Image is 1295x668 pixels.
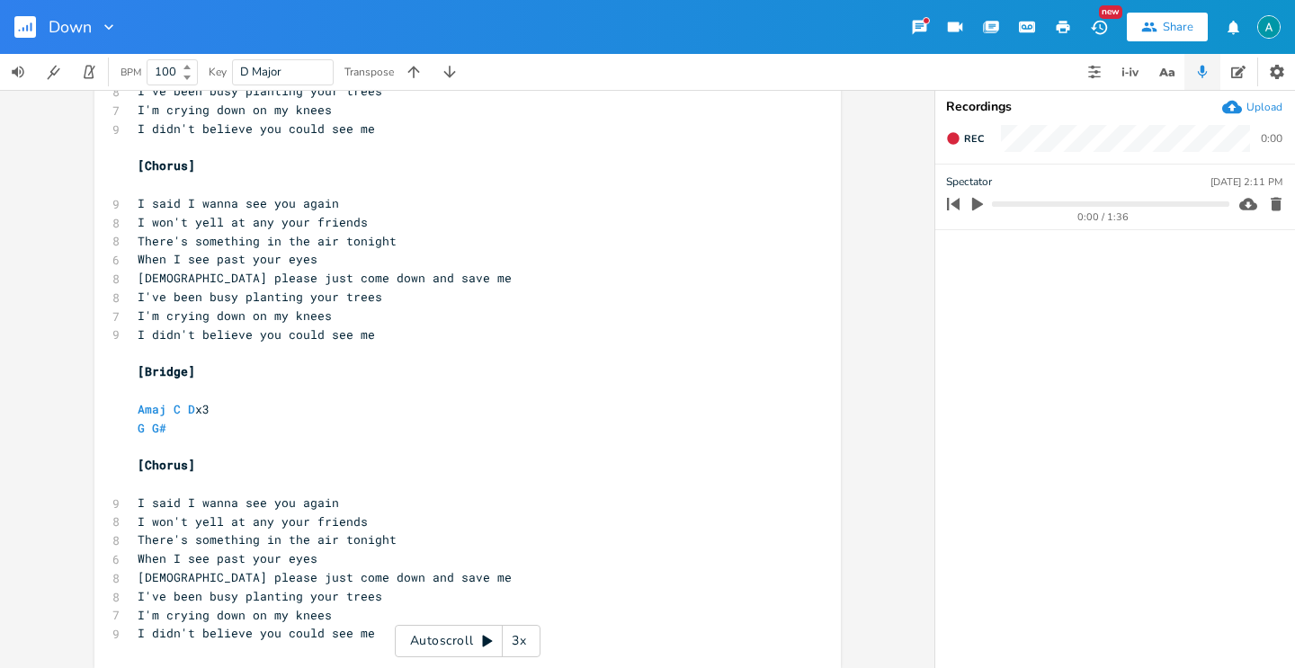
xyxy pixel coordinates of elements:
span: G# [152,420,166,436]
span: Amaj [138,401,166,417]
div: Autoscroll [395,625,540,657]
span: When I see past your eyes [138,550,317,566]
span: I'm crying down on my knees [138,307,332,324]
div: 3x [503,625,535,657]
span: I didn't believe you could see me [138,625,375,641]
span: I won't yell at any your friends [138,513,368,530]
button: Share [1127,13,1208,41]
div: Share [1163,19,1193,35]
button: Upload [1222,97,1282,117]
span: I said I wanna see you again [138,494,339,511]
button: New [1081,11,1117,43]
span: [Chorus] [138,457,195,473]
img: Alex [1257,15,1281,39]
span: G [138,420,145,436]
span: D [188,401,195,417]
div: 0:00 / 1:36 [978,212,1229,222]
span: I won't yell at any your friends [138,214,368,230]
span: I've been busy planting your trees [138,83,382,99]
button: Rec [939,124,991,153]
span: D Major [240,64,281,80]
span: When I see past your eyes [138,251,317,267]
span: I've been busy planting your trees [138,289,382,305]
span: [Chorus] [138,157,195,174]
span: x3 [138,401,210,417]
span: I'm crying down on my knees [138,102,332,118]
div: Transpose [344,67,394,77]
span: There's something in the air tonight [138,531,397,548]
span: C [174,401,181,417]
div: BPM [121,67,141,77]
span: I'm crying down on my knees [138,607,332,623]
span: I've been busy planting your trees [138,588,382,604]
span: There's something in the air tonight [138,233,397,249]
div: [DATE] 2:11 PM [1210,177,1282,187]
div: Upload [1246,100,1282,114]
span: [DEMOGRAPHIC_DATA] please just come down and save me [138,569,512,585]
span: Rec [964,132,984,146]
span: I said I wanna see you again [138,195,339,211]
span: [DEMOGRAPHIC_DATA] please just come down and save me [138,270,512,286]
span: I didn't believe you could see me [138,326,375,343]
div: Recordings [946,101,1284,113]
div: Key [209,67,227,77]
div: 0:00 [1261,133,1282,144]
span: [Bridge] [138,363,195,379]
span: Spectator [946,174,992,191]
span: I didn't believe you could see me [138,120,375,137]
div: New [1099,5,1122,19]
